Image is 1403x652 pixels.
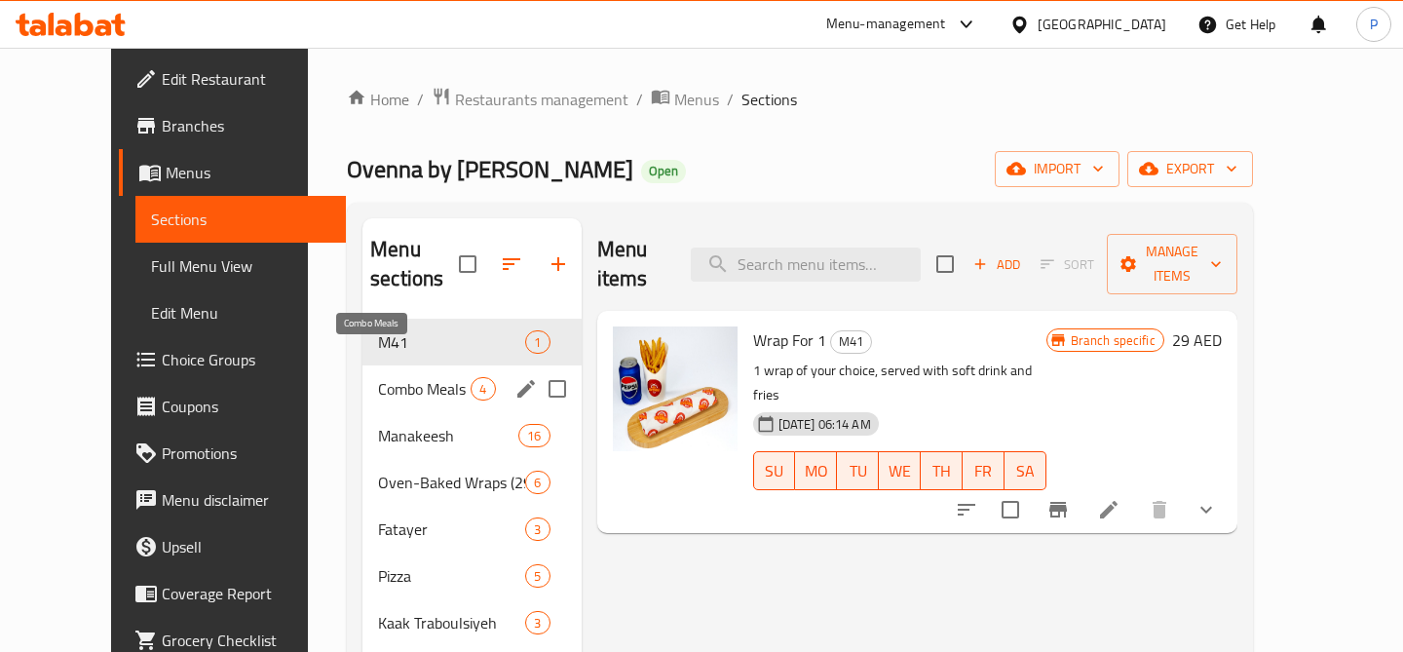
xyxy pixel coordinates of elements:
[1194,498,1218,521] svg: Show Choices
[162,535,329,558] span: Upsell
[119,477,345,523] a: Menu disclaimer
[995,151,1119,187] button: import
[831,330,871,353] span: M41
[1012,457,1039,485] span: SA
[525,330,550,354] div: items
[727,88,734,111] li: /
[753,359,1046,407] p: 1 wrap of your choice, served with soft drink and fries
[162,488,329,512] span: Menu disclaimer
[432,87,628,112] a: Restaurants management
[162,395,329,418] span: Coupons
[597,235,667,293] h2: Menu items
[151,208,329,231] span: Sections
[525,518,550,541] div: items
[990,489,1031,530] span: Select to update
[691,248,921,282] input: search
[535,241,582,288] button: Add section
[753,451,796,490] button: SU
[1136,486,1183,533] button: delete
[963,451,1005,490] button: FR
[1063,331,1163,350] span: Branch specific
[1122,240,1222,288] span: Manage items
[347,147,633,191] span: Ovenna by [PERSON_NAME]
[162,441,329,465] span: Promotions
[378,330,525,354] span: M41
[1183,486,1230,533] button: show more
[447,244,488,285] span: Select all sections
[162,114,329,137] span: Branches
[151,301,329,325] span: Edit Menu
[771,415,879,434] span: [DATE] 06:14 AM
[921,451,963,490] button: TH
[887,457,913,485] span: WE
[1127,151,1253,187] button: export
[651,87,719,112] a: Menus
[925,244,966,285] span: Select section
[845,457,871,485] span: TU
[1035,486,1081,533] button: Branch-specific-item
[1370,14,1378,35] span: P
[119,383,345,430] a: Coupons
[162,67,329,91] span: Edit Restaurant
[378,611,525,634] span: Kaak Traboulsiyeh
[1010,157,1104,181] span: import
[525,564,550,588] div: items
[362,412,581,459] div: Manakeesh16
[753,326,826,355] span: Wrap For 1
[943,486,990,533] button: sort-choices
[830,330,872,354] div: M41
[762,457,788,485] span: SU
[378,471,525,494] span: Oven-Baked Wraps (29cm)
[518,424,550,447] div: items
[929,457,955,485] span: TH
[162,629,329,652] span: Grocery Checklist
[471,377,495,401] div: items
[119,102,345,149] a: Branches
[362,599,581,646] div: Kaak Traboulsiyeh3
[378,424,518,447] div: Manakeesh
[641,160,686,183] div: Open
[970,457,997,485] span: FR
[370,235,458,293] h2: Menu sections
[362,365,581,412] div: Combo Meals4edit
[1143,157,1237,181] span: export
[1028,249,1107,280] span: Select section first
[455,88,628,111] span: Restaurants management
[1097,498,1120,521] a: Edit menu item
[512,374,541,403] button: edit
[837,451,879,490] button: TU
[362,319,581,365] div: M411
[970,253,1023,276] span: Add
[636,88,643,111] li: /
[526,474,549,492] span: 6
[826,13,946,36] div: Menu-management
[347,87,1253,112] nav: breadcrumb
[151,254,329,278] span: Full Menu View
[526,520,549,539] span: 3
[166,161,329,184] span: Menus
[378,518,525,541] span: Fatayer
[1038,14,1166,35] div: [GEOGRAPHIC_DATA]
[519,427,549,445] span: 16
[966,249,1028,280] span: Add item
[526,333,549,352] span: 1
[347,88,409,111] a: Home
[741,88,797,111] span: Sections
[1107,234,1237,294] button: Manage items
[162,582,329,605] span: Coverage Report
[472,380,494,399] span: 4
[795,451,837,490] button: MO
[119,56,345,102] a: Edit Restaurant
[879,451,921,490] button: WE
[362,553,581,599] div: Pizza5
[613,326,738,451] img: Wrap For 1
[378,377,471,401] span: Combo Meals
[525,611,550,634] div: items
[119,336,345,383] a: Choice Groups
[119,523,345,570] a: Upsell
[1005,451,1046,490] button: SA
[526,567,549,586] span: 5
